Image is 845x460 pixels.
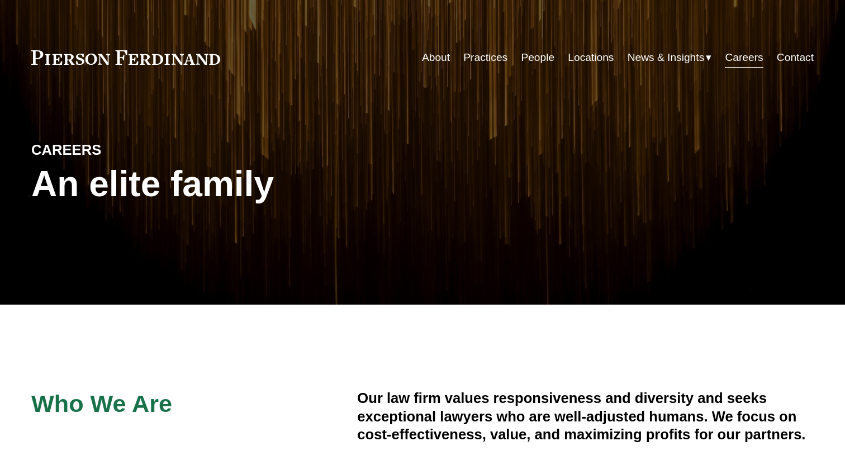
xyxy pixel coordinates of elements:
[628,47,712,68] a: folder dropdown
[357,389,814,443] h4: Our law firm values responsiveness and diversity and seeks exceptional lawyers who are well-adjus...
[777,47,814,68] a: Contact
[422,47,450,68] a: About
[725,47,763,68] a: Careers
[521,47,554,68] a: People
[463,47,507,68] a: Practices
[628,48,705,68] span: News & Insights
[31,164,422,205] h1: An elite family
[31,141,227,159] h4: CAREERS
[31,390,172,417] span: Who We Are
[568,47,614,68] a: Locations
